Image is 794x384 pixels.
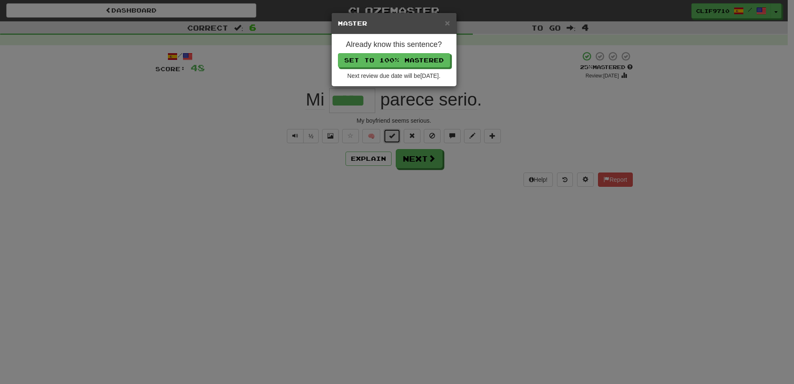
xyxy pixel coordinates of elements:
[338,19,450,28] h5: Master
[445,18,450,28] span: ×
[338,53,450,67] button: Set to 100% Mastered
[338,72,450,80] div: Next review due date will be [DATE] .
[338,41,450,49] h4: Already know this sentence?
[445,18,450,27] button: Close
